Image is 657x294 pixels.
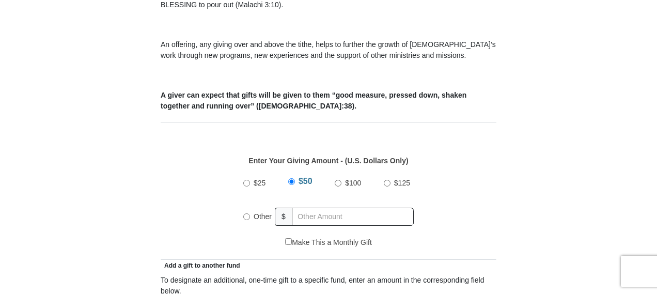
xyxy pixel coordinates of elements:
[285,238,292,245] input: Make This a Monthly Gift
[299,177,312,185] span: $50
[254,212,272,221] span: Other
[161,39,496,61] p: An offering, any giving over and above the tithe, helps to further the growth of [DEMOGRAPHIC_DAT...
[345,179,361,187] span: $100
[161,262,240,269] span: Add a gift to another fund
[275,208,292,226] span: $
[394,179,410,187] span: $125
[285,237,372,248] label: Make This a Monthly Gift
[248,157,408,165] strong: Enter Your Giving Amount - (U.S. Dollars Only)
[254,179,265,187] span: $25
[161,91,466,110] b: A giver can expect that gifts will be given to them “good measure, pressed down, shaken together ...
[292,208,414,226] input: Other Amount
